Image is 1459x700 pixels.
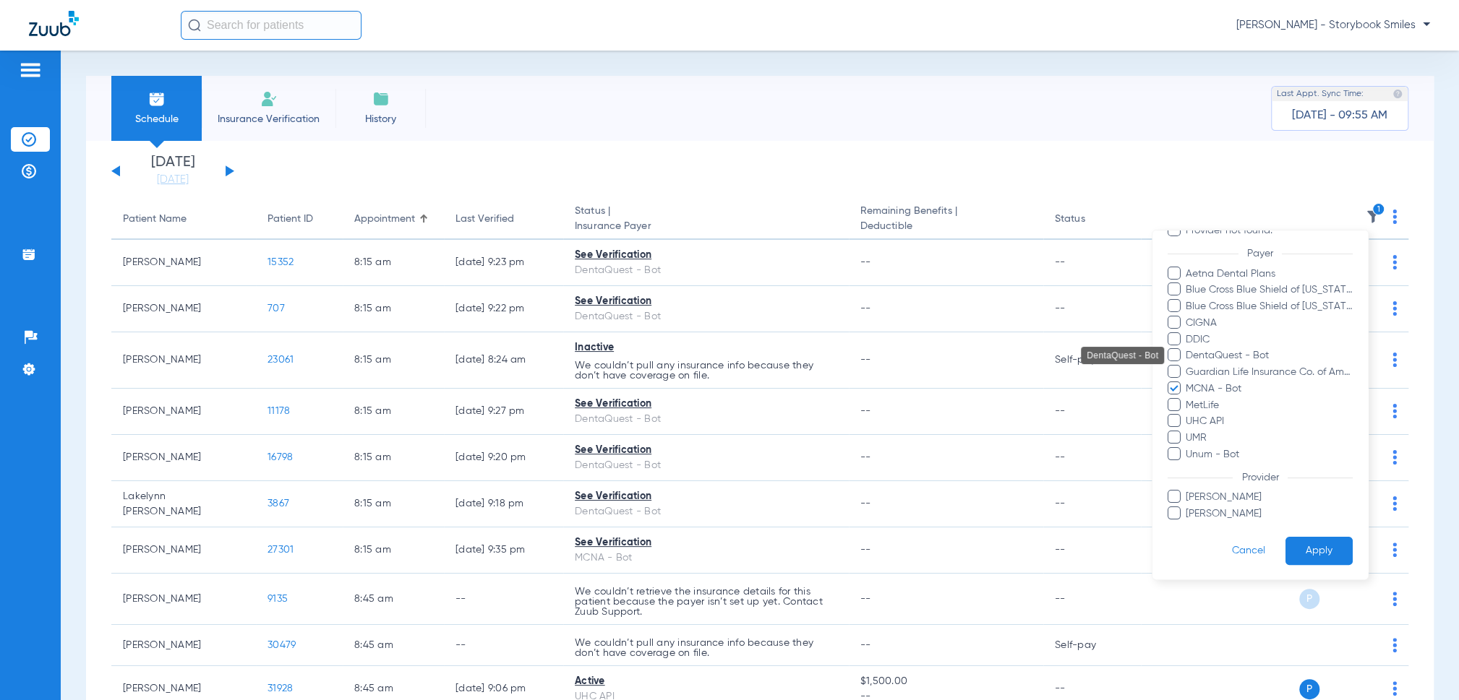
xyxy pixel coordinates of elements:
span: Guardian Life Insurance Co. of America [1186,365,1353,380]
span: Provider [1233,472,1288,483]
span: Aetna Dental Plans [1186,267,1353,282]
span: CIGNA [1186,316,1353,331]
span: Payer [1238,249,1283,259]
span: DentaQuest - Bot [1186,349,1353,364]
span: [PERSON_NAME] [1186,491,1353,506]
span: Blue Cross Blue Shield of [US_STATE] [1186,299,1353,314]
div: DentaQuest - Bot [1081,347,1164,364]
span: Blue Cross Blue Shield of [US_STATE] [1186,283,1353,298]
span: [PERSON_NAME] [1186,506,1353,522]
span: MetLife [1186,398,1353,413]
button: Cancel [1212,537,1285,565]
span: UMR [1186,431,1353,446]
iframe: Chat Widget [1387,631,1459,700]
span: UHC API [1186,415,1353,430]
span: Provider not found. [1186,223,1353,238]
span: MCNA - Bot [1186,381,1353,397]
span: Unum - Bot [1186,447,1353,462]
span: DDIC [1186,332,1353,347]
button: Apply [1285,537,1353,565]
